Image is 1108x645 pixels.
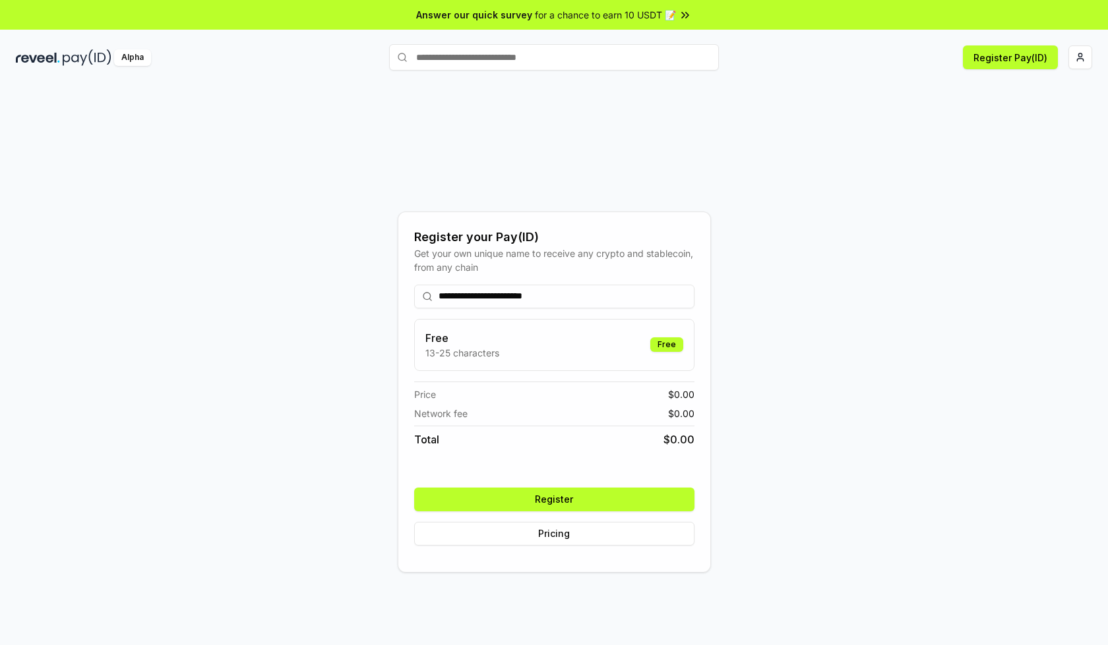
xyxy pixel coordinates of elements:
img: pay_id [63,49,111,66]
img: reveel_dark [16,49,60,66]
div: Free [650,337,683,352]
div: Alpha [114,49,151,66]
button: Register [414,488,694,511]
span: Price [414,387,436,401]
span: $ 0.00 [663,432,694,447]
span: Answer our quick survey [416,8,532,22]
div: Register your Pay(ID) [414,228,694,246]
div: Get your own unique name to receive any crypto and stablecoin, from any chain [414,246,694,274]
span: Network fee [414,407,468,420]
h3: Free [425,330,499,346]
span: $ 0.00 [668,407,694,420]
span: $ 0.00 [668,387,694,401]
span: for a chance to earn 10 USDT 📝 [535,8,676,22]
button: Register Pay(ID) [963,45,1058,69]
p: 13-25 characters [425,346,499,360]
button: Pricing [414,522,694,546]
span: Total [414,432,439,447]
